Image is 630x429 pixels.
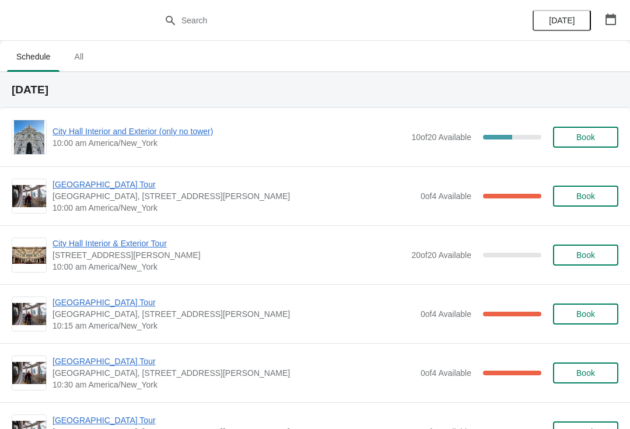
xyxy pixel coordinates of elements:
[12,84,618,96] h2: [DATE]
[52,320,415,332] span: 10:15 am America/New_York
[576,250,595,260] span: Book
[12,303,46,326] img: City Hall Tower Tour | City Hall Visitor Center, 1400 John F Kennedy Boulevard Suite 121, Philade...
[553,127,618,148] button: Book
[576,368,595,378] span: Book
[52,367,415,379] span: [GEOGRAPHIC_DATA], [STREET_ADDRESS][PERSON_NAME]
[549,16,575,25] span: [DATE]
[52,249,405,261] span: [STREET_ADDRESS][PERSON_NAME]
[52,202,415,214] span: 10:00 am America/New_York
[52,261,405,273] span: 10:00 am America/New_York
[12,185,46,208] img: City Hall Tower Tour | City Hall Visitor Center, 1400 John F Kennedy Boulevard Suite 121, Philade...
[421,368,471,378] span: 0 of 4 Available
[553,186,618,207] button: Book
[52,190,415,202] span: [GEOGRAPHIC_DATA], [STREET_ADDRESS][PERSON_NAME]
[553,304,618,325] button: Book
[553,245,618,266] button: Book
[14,120,45,154] img: City Hall Interior and Exterior (only no tower) | | 10:00 am America/New_York
[181,10,473,31] input: Search
[52,355,415,367] span: [GEOGRAPHIC_DATA] Tour
[52,414,415,426] span: [GEOGRAPHIC_DATA] Tour
[421,309,471,319] span: 0 of 4 Available
[411,250,471,260] span: 20 of 20 Available
[52,137,405,149] span: 10:00 am America/New_York
[421,191,471,201] span: 0 of 4 Available
[576,191,595,201] span: Book
[12,362,46,385] img: City Hall Tower Tour | City Hall Visitor Center, 1400 John F Kennedy Boulevard Suite 121, Philade...
[576,309,595,319] span: Book
[52,379,415,390] span: 10:30 am America/New_York
[52,125,405,137] span: City Hall Interior and Exterior (only no tower)
[7,46,60,67] span: Schedule
[52,308,415,320] span: [GEOGRAPHIC_DATA], [STREET_ADDRESS][PERSON_NAME]
[52,179,415,190] span: [GEOGRAPHIC_DATA] Tour
[576,132,595,142] span: Book
[553,362,618,383] button: Book
[12,247,46,264] img: City Hall Interior & Exterior Tour | 1400 John F Kennedy Boulevard, Suite 121, Philadelphia, PA, ...
[52,238,405,249] span: City Hall Interior & Exterior Tour
[533,10,591,31] button: [DATE]
[64,46,93,67] span: All
[52,297,415,308] span: [GEOGRAPHIC_DATA] Tour
[411,132,471,142] span: 10 of 20 Available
